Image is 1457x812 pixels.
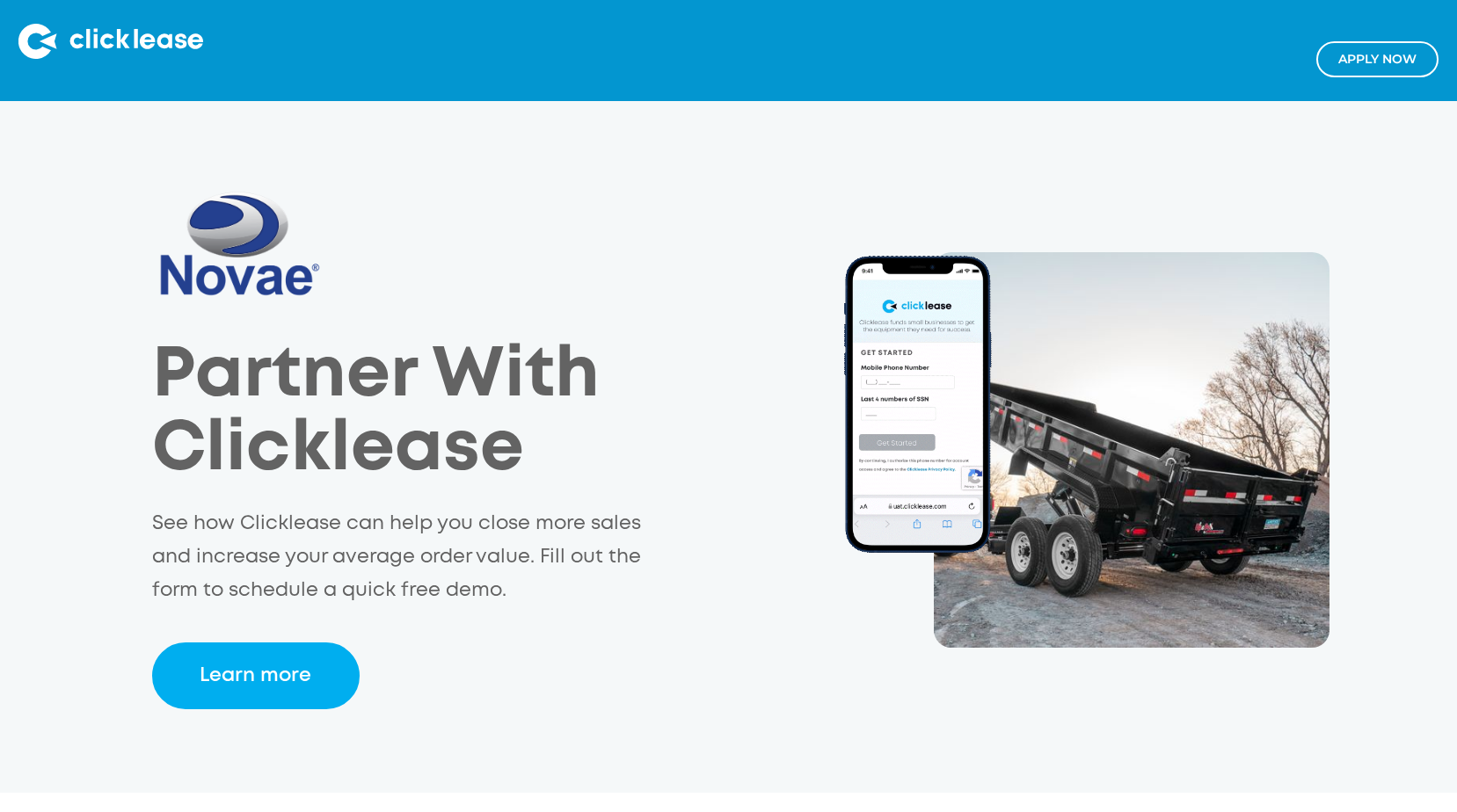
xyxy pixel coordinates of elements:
p: See how Clicklease can help you close more sales and increase your average order value. Fill out ... [152,507,670,608]
h1: Partner With Clicklease [152,339,779,487]
img: Novae Manufacturing Logo [152,190,328,314]
img: Novae Trailers Partner img [934,252,1330,648]
img: Clicklease logo [18,24,203,59]
a: Learn more [152,642,361,709]
img: Clicklease Mobile app flow animation [816,230,1009,578]
a: Apply NOw [1316,41,1439,77]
